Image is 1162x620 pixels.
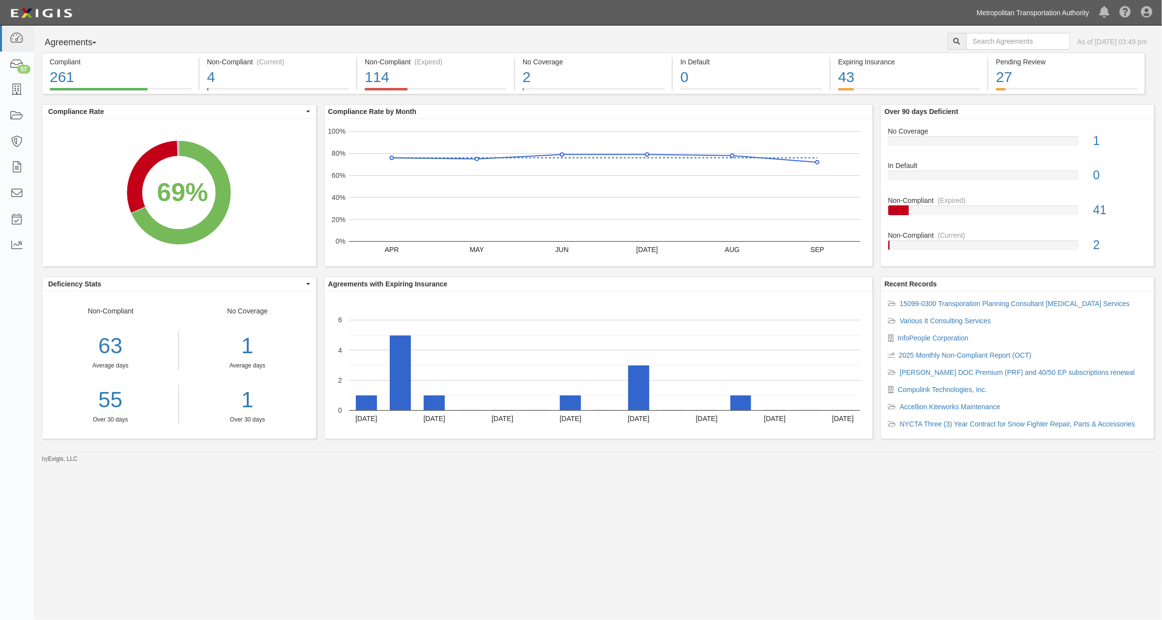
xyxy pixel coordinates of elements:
[900,317,991,325] a: Various It Consulting Services
[384,246,399,254] text: APR
[900,420,1135,428] a: NYCTA Three (3) Year Contract for Snow Fighter Repair, Parts & Accessories
[328,280,448,288] b: Agreements with Expiring Insurance
[338,376,342,384] text: 2
[365,67,507,88] div: 114
[50,57,191,67] div: Compliant
[331,171,345,179] text: 60%
[885,108,959,115] b: Over 90 days Deficient
[355,415,377,423] text: [DATE]
[42,455,78,463] small: by
[888,230,1147,258] a: Non-Compliant(Current)2
[365,57,507,67] div: Non-Compliant (Expired)
[555,246,568,254] text: JUN
[200,88,356,96] a: Non-Compliant(Current)4
[42,119,316,266] svg: A chart.
[42,331,178,362] div: 63
[764,415,785,423] text: [DATE]
[888,196,1147,230] a: Non-Compliant(Expired)41
[338,316,342,324] text: 6
[48,455,78,462] a: Exigis, LLC
[42,306,179,424] div: Non-Compliant
[1086,201,1154,219] div: 41
[492,415,513,423] text: [DATE]
[881,230,1155,240] div: Non-Compliant
[938,196,966,205] div: (Expired)
[331,194,345,201] text: 40%
[42,362,178,370] div: Average days
[469,246,484,254] text: MAY
[50,67,191,88] div: 261
[207,67,349,88] div: 4
[423,415,445,423] text: [DATE]
[157,174,208,210] div: 69%
[42,105,316,118] button: Compliance Rate
[831,88,988,96] a: Expiring Insurance43
[972,3,1094,23] a: Metropolitan Transportation Authority
[335,237,345,245] text: 0%
[1119,7,1131,19] i: Help Center - Complianz
[414,57,442,67] div: (Expired)
[838,67,980,88] div: 43
[186,362,308,370] div: Average days
[324,119,872,266] svg: A chart.
[186,416,308,424] div: Over 30 days
[881,161,1155,170] div: In Default
[523,67,665,88] div: 2
[42,277,316,291] button: Deficiency Stats
[838,57,980,67] div: Expiring Insurance
[888,161,1147,196] a: In Default0
[1086,132,1154,150] div: 1
[725,246,739,254] text: AUG
[1086,236,1154,254] div: 2
[207,57,349,67] div: Non-Compliant (Current)
[881,126,1155,136] div: No Coverage
[324,291,872,439] svg: A chart.
[257,57,284,67] div: (Current)
[673,88,830,96] a: In Default0
[338,346,342,354] text: 4
[680,67,822,88] div: 0
[42,88,199,96] a: Compliant261
[357,88,514,96] a: Non-Compliant(Expired)114
[900,403,1001,411] a: Accellion Kiteworks Maintenance
[48,107,304,116] span: Compliance Rate
[888,126,1147,161] a: No Coverage1
[338,406,342,414] text: 0
[42,33,116,53] button: Agreements
[832,415,853,423] text: [DATE]
[810,246,824,254] text: SEP
[988,88,1145,96] a: Pending Review27
[900,300,1130,308] a: 15099-0300 Transporation Planning Consultant [MEDICAL_DATA] Services
[7,4,75,22] img: logo-5460c22ac91f19d4615b14bd174203de0afe785f0fc80cf4dbbc73dc1793850b.png
[186,385,308,416] a: 1
[328,127,346,135] text: 100%
[885,280,937,288] b: Recent Records
[900,368,1135,376] a: [PERSON_NAME] DOC Premium (PRF) and 40/50 EP subscriptions renewal
[523,57,665,67] div: No Coverage
[898,386,988,394] a: Compulink Technologies, Inc.
[331,149,345,157] text: 80%
[331,215,345,223] text: 20%
[42,416,178,424] div: Over 30 days
[48,279,304,289] span: Deficiency Stats
[938,230,965,240] div: (Current)
[515,88,672,96] a: No Coverage2
[559,415,581,423] text: [DATE]
[42,385,178,416] a: 55
[898,334,969,342] a: InfoPeople Corporation
[966,33,1070,50] input: Search Agreements
[636,246,658,254] text: [DATE]
[328,108,417,115] b: Compliance Rate by Month
[996,57,1137,67] div: Pending Review
[696,415,717,423] text: [DATE]
[899,351,1032,359] a: 2025 Monthly Non-Compliant Report (OCT)
[186,331,308,362] div: 1
[996,67,1137,88] div: 27
[680,57,822,67] div: In Default
[1077,37,1147,47] div: As of [DATE] 03:49 pm
[1086,167,1154,184] div: 0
